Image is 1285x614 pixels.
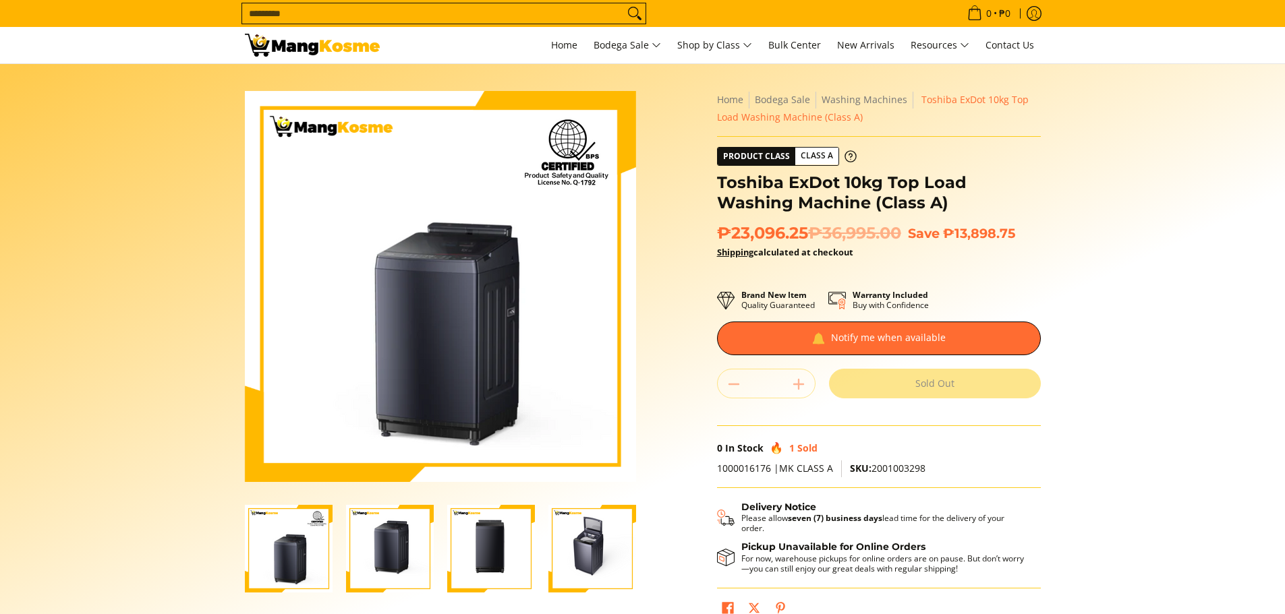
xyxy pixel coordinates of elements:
[853,289,928,301] strong: Warranty Included
[850,462,925,474] span: 2001003298
[741,513,1027,533] p: Please allow lead time for the delivery of your order.
[670,27,759,63] a: Shop by Class
[717,91,1041,126] nav: Breadcrumbs
[717,93,743,106] a: Home
[717,173,1041,213] h1: Toshiba ExDot 10kg Top Load Washing Machine (Class A)
[548,505,636,592] img: Toshiba ExDot 10kg Top Load Washing Machine (Class A)-4
[551,38,577,51] span: Home
[762,27,828,63] a: Bulk Center
[755,93,810,106] a: Bodega Sale
[997,9,1012,18] span: ₱0
[245,505,333,592] img: Toshiba ExDot 10kg Top Load Washing Machine (Class A)-1
[788,512,882,524] strong: seven (7) business days
[717,501,1027,534] button: Shipping & Delivery
[795,148,838,164] span: Class A
[447,505,535,592] img: Toshiba ExDot 10kg Top Load Washing Machine (Class A)-3
[741,289,807,301] strong: Brand New Item
[850,462,872,474] span: SKU:
[908,225,940,241] span: Save
[346,505,434,592] img: Toshiba ExDot 10kg Top Load Washing Machine (Class A)-2
[594,37,661,54] span: Bodega Sale
[986,38,1034,51] span: Contact Us
[677,37,752,54] span: Shop by Class
[717,246,853,258] strong: calculated at checkout
[984,9,994,18] span: 0
[741,553,1027,574] p: For now, warehouse pickups for online orders are on pause. But don’t worry—you can still enjoy ou...
[717,441,722,454] span: 0
[943,225,1015,241] span: ₱13,898.75
[725,441,764,454] span: In Stock
[587,27,668,63] a: Bodega Sale
[741,541,925,553] strong: Pickup Unavailable for Online Orders
[717,462,833,474] span: 1000016176 |MK CLASS A
[853,290,929,310] p: Buy with Confidence
[797,441,818,454] span: Sold
[837,38,894,51] span: New Arrivals
[768,38,821,51] span: Bulk Center
[245,91,636,482] img: Toshiba ExDot 10kg Top Load Washing Machine (Class A)
[963,6,1015,21] span: •
[544,27,584,63] a: Home
[808,223,901,243] del: ₱36,995.00
[624,3,646,24] button: Search
[718,148,795,165] span: Product Class
[741,501,816,513] strong: Delivery Notice
[979,27,1041,63] a: Contact Us
[830,27,901,63] a: New Arrivals
[741,290,815,310] p: Quality Guaranteed
[789,441,795,454] span: 1
[822,93,907,106] a: Washing Machines
[717,93,1029,123] span: Toshiba ExDot 10kg Top Load Washing Machine (Class A)
[717,147,857,166] a: Product Class Class A
[717,246,753,258] a: Shipping
[904,27,976,63] a: Resources
[245,34,380,57] img: Toshiba ExDot 10kg Top Load Washing Machine (Class A) | Mang Kosme
[717,223,901,243] span: ₱23,096.25
[393,27,1041,63] nav: Main Menu
[911,37,969,54] span: Resources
